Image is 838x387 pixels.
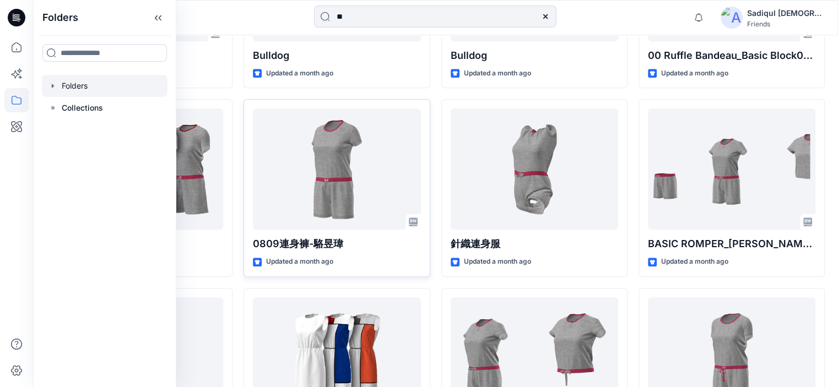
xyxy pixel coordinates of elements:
[464,68,531,79] p: Updated a month ago
[266,68,333,79] p: Updated a month ago
[253,108,420,230] a: 0809連身褲-駱昱瑋
[648,236,815,252] p: BASIC ROMPER_[PERSON_NAME]_250809
[451,236,618,252] p: 針織連身服
[648,108,815,230] a: BASIC ROMPER_許雯雅_250809
[747,7,824,20] div: Sadiqul [DEMOGRAPHIC_DATA]
[661,256,728,268] p: Updated a month ago
[747,20,824,28] div: Friends
[661,68,728,79] p: Updated a month ago
[253,236,420,252] p: 0809連身褲-駱昱瑋
[464,256,531,268] p: Updated a month ago
[266,256,333,268] p: Updated a month ago
[451,48,618,63] p: Bulldog
[648,48,815,63] p: 00 Ruffle Bandeau_Basic Block0607
[253,48,420,63] p: Bulldog
[721,7,743,29] img: avatar
[62,101,103,115] p: Collections
[451,108,618,230] a: 針織連身服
